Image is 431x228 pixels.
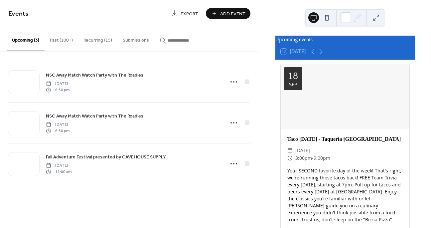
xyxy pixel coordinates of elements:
span: [DATE] [46,163,72,169]
div: Taco [DATE] - Taqueria [GEOGRAPHIC_DATA] [281,135,409,143]
span: Add Event [220,10,245,17]
div: Sep [289,82,297,87]
span: 6:30 pm [46,87,70,93]
div: Upcoming events [275,36,415,44]
span: Export [181,10,198,17]
span: - [312,154,314,162]
button: Recurring (15) [78,27,117,51]
div: Your SECOND favorite day of the week! That's right, we're running those tacos back! FREE Team Tri... [281,167,409,223]
span: [DATE] [46,81,70,87]
button: Upcoming (3) [7,27,45,51]
span: 6:30 pm [46,128,70,134]
span: 11:00 am [46,169,72,175]
span: 3:00pm [295,154,312,162]
span: 9:00pm [314,154,330,162]
button: Submissions [117,27,154,51]
a: NSC Away Match Watch Party with The Roadies [46,112,143,120]
a: Export [166,8,203,19]
div: ​ [287,154,293,162]
span: NSC Away Match Watch Party with The Roadies [46,72,143,79]
div: ​ [287,146,293,154]
button: Add Event [206,8,250,19]
span: Fall Adventure Festival presented by CAVEHOUSE SUPPLY [46,154,166,161]
span: NSC Away Match Watch Party with The Roadies [46,113,143,120]
button: Past (100+) [45,27,78,51]
a: NSC Away Match Watch Party with The Roadies [46,71,143,79]
a: Fall Adventure Festival presented by CAVEHOUSE SUPPLY [46,153,166,161]
span: Events [8,7,29,20]
span: [DATE] [295,146,310,154]
span: [DATE] [46,122,70,128]
div: 18 [288,71,298,81]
